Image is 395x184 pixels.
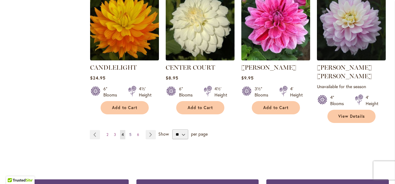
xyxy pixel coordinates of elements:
[90,75,106,81] span: $24.95
[263,105,289,110] span: Add to Cart
[241,56,310,62] a: CHA CHING
[179,86,196,98] div: 6" Blooms
[112,130,118,139] a: 3
[166,56,235,62] a: CENTER COURT
[135,130,141,139] a: 6
[317,84,386,89] p: Unavailable for the season
[103,86,121,98] div: 6" Blooms
[176,101,224,114] button: Add to Cart
[139,86,152,98] div: 4½' Height
[317,64,372,80] a: [PERSON_NAME] [PERSON_NAME]
[137,132,139,137] span: 6
[90,64,137,71] a: CANDLELIGHT
[252,101,300,114] button: Add to Cart
[128,130,133,139] a: 5
[101,101,149,114] button: Add to Cart
[166,75,178,81] span: $8.95
[338,114,365,119] span: View Details
[327,110,376,123] a: View Details
[241,75,254,81] span: $9.95
[112,105,137,110] span: Add to Cart
[166,64,215,71] a: CENTER COURT
[191,131,208,137] span: per page
[129,132,131,137] span: 5
[122,132,124,137] span: 4
[241,64,296,71] a: [PERSON_NAME]
[5,162,22,179] iframe: Launch Accessibility Center
[366,94,378,107] div: 4' Height
[214,86,227,98] div: 4½' Height
[255,86,272,98] div: 3½" Blooms
[106,132,108,137] span: 2
[290,86,303,98] div: 4' Height
[114,132,116,137] span: 3
[105,130,110,139] a: 2
[330,94,347,107] div: 4" Blooms
[158,131,169,137] span: Show
[90,56,159,62] a: CANDLELIGHT
[188,105,213,110] span: Add to Cart
[317,56,386,62] a: Charlotte Mae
